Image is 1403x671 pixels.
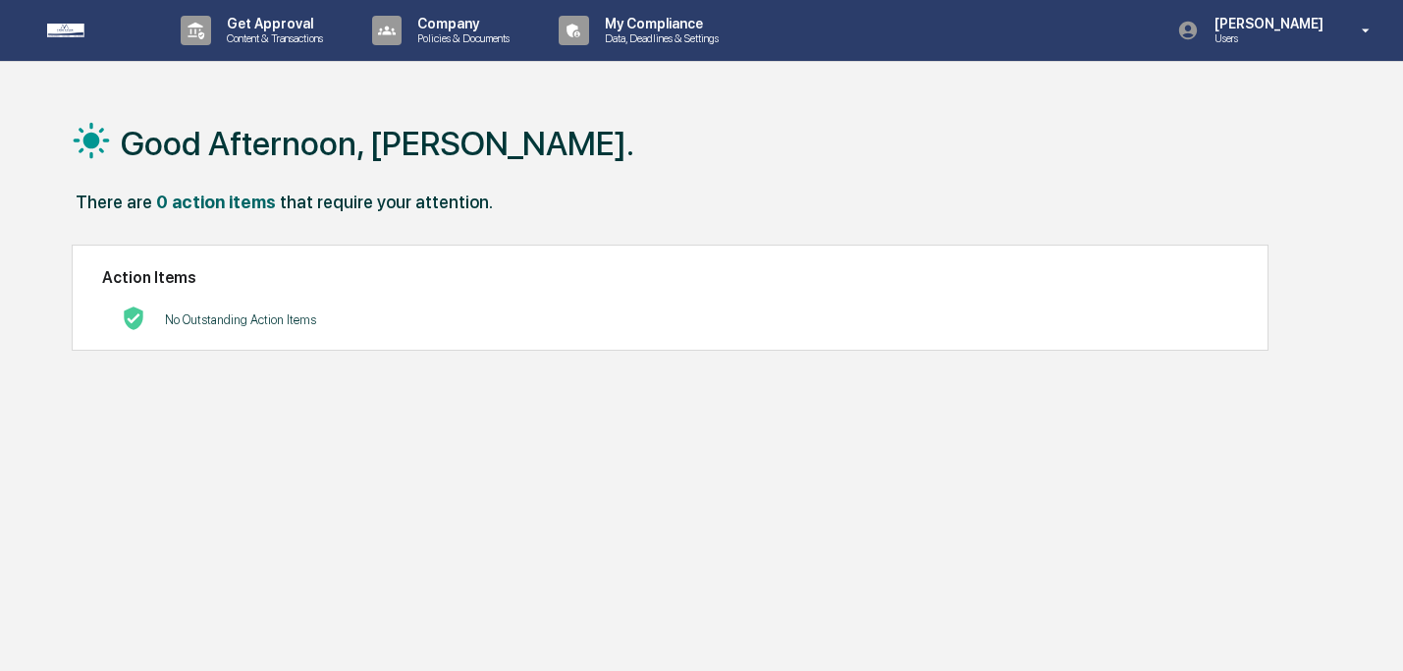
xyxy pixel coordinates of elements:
div: that require your attention. [280,192,493,212]
p: Company [402,16,519,31]
h2: Action Items [102,268,1238,287]
img: No Actions logo [122,307,145,330]
p: Policies & Documents [402,31,519,45]
div: 0 action items [156,192,276,212]
h1: Good Afternoon, [PERSON_NAME]. [121,124,634,163]
p: [PERSON_NAME] [1199,16,1333,31]
p: No Outstanding Action Items [165,312,316,327]
p: Content & Transactions [211,31,333,45]
p: My Compliance [589,16,728,31]
p: Users [1199,31,1333,45]
div: There are [76,192,152,212]
p: Get Approval [211,16,333,31]
p: Data, Deadlines & Settings [589,31,728,45]
img: logo [47,24,141,37]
